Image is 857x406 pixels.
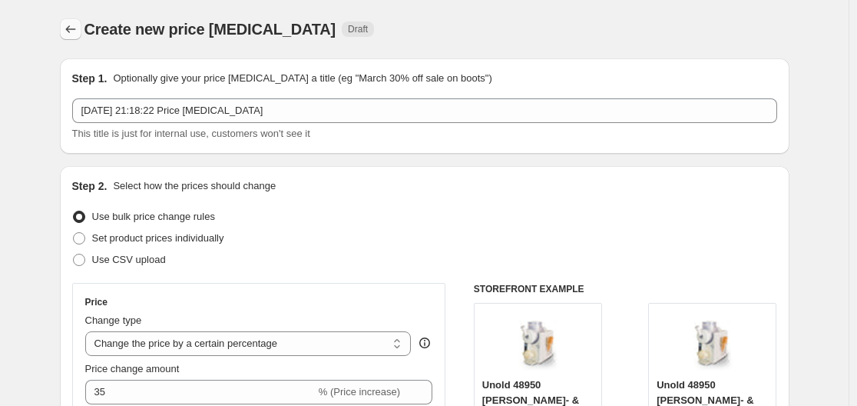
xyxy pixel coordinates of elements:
span: Price change amount [85,363,180,374]
div: help [417,335,432,351]
span: Create new price [MEDICAL_DATA] [84,21,336,38]
h2: Step 1. [72,71,108,86]
h6: STOREFRONT EXAMPLE [474,283,777,295]
input: 30% off holiday sale [72,98,777,123]
button: Price change jobs [60,18,81,40]
h2: Step 2. [72,178,108,194]
span: Draft [348,23,368,35]
img: 61c_civo-qL_80x.jpg [507,311,568,373]
span: Use CSV upload [92,254,166,265]
p: Select how the prices should change [113,178,276,194]
span: % (Price increase) [319,386,400,398]
span: Set product prices individually [92,232,224,244]
span: Change type [85,314,142,326]
img: 61c_civo-qL_80x.jpg [682,311,743,373]
input: -15 [85,380,316,404]
span: Use bulk price change rules [92,211,215,222]
p: Optionally give your price [MEDICAL_DATA] a title (eg "March 30% off sale on boots") [113,71,491,86]
h3: Price [85,296,108,308]
span: This title is just for internal use, customers won't see it [72,128,310,139]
